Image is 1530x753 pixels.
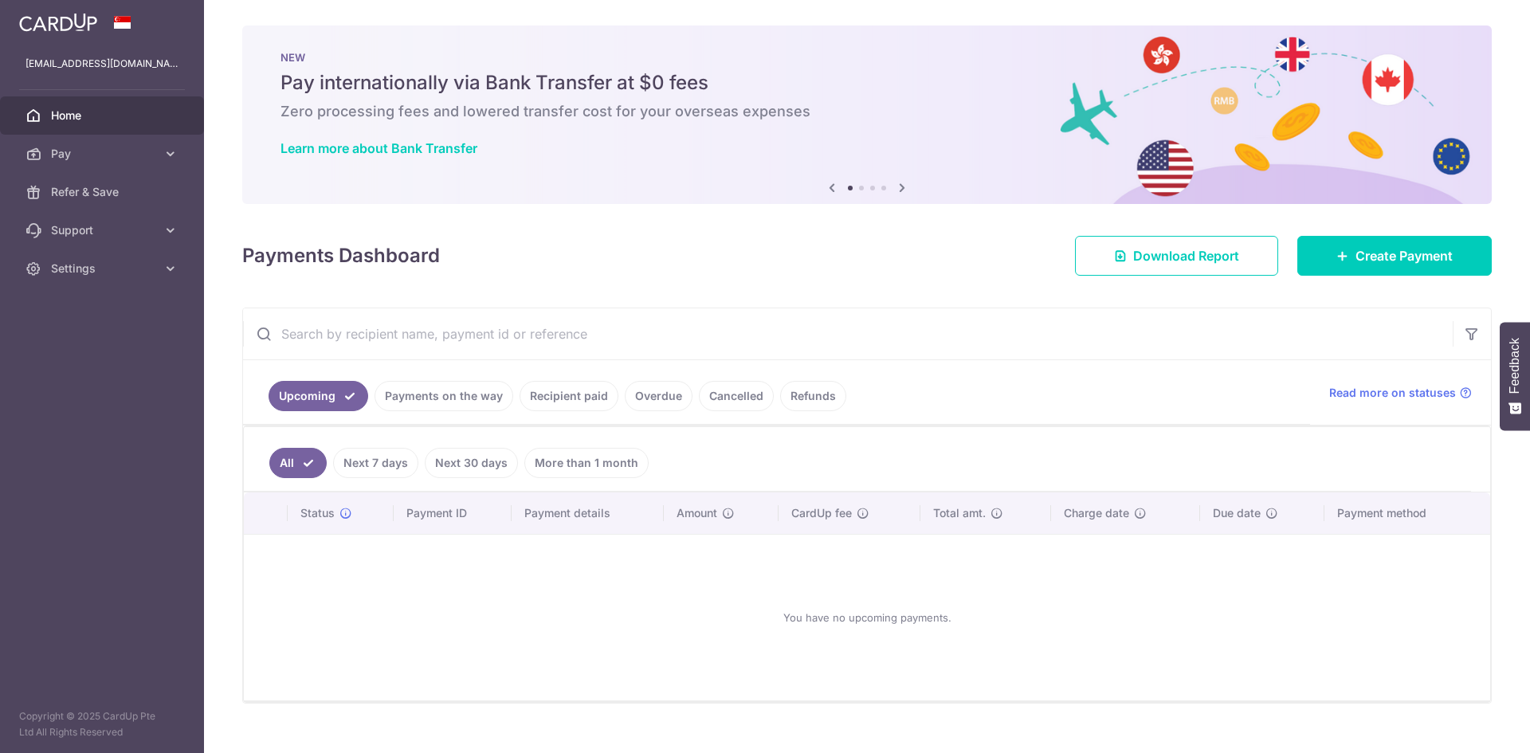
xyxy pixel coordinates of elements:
[51,146,156,162] span: Pay
[933,505,986,521] span: Total amt.
[1329,385,1456,401] span: Read more on statuses
[51,108,156,124] span: Home
[280,140,477,156] a: Learn more about Bank Transfer
[520,381,618,411] a: Recipient paid
[51,222,156,238] span: Support
[375,381,513,411] a: Payments on the way
[1297,236,1492,276] a: Create Payment
[300,505,335,521] span: Status
[19,13,97,32] img: CardUp
[1213,505,1261,521] span: Due date
[280,70,1453,96] h5: Pay internationally via Bank Transfer at $0 fees
[425,448,518,478] a: Next 30 days
[394,492,512,534] th: Payment ID
[25,56,178,72] p: [EMAIL_ADDRESS][DOMAIN_NAME]
[1064,505,1129,521] span: Charge date
[780,381,846,411] a: Refunds
[243,308,1453,359] input: Search by recipient name, payment id or reference
[791,505,852,521] span: CardUp fee
[1500,322,1530,430] button: Feedback - Show survey
[269,448,327,478] a: All
[242,25,1492,204] img: Bank transfer banner
[51,184,156,200] span: Refer & Save
[1355,246,1453,265] span: Create Payment
[524,448,649,478] a: More than 1 month
[699,381,774,411] a: Cancelled
[333,448,418,478] a: Next 7 days
[280,51,1453,64] p: NEW
[280,102,1453,121] h6: Zero processing fees and lowered transfer cost for your overseas expenses
[677,505,717,521] span: Amount
[51,261,156,276] span: Settings
[1329,385,1472,401] a: Read more on statuses
[1075,236,1278,276] a: Download Report
[269,381,368,411] a: Upcoming
[263,547,1471,688] div: You have no upcoming payments.
[625,381,692,411] a: Overdue
[1133,246,1239,265] span: Download Report
[512,492,665,534] th: Payment details
[242,241,440,270] h4: Payments Dashboard
[1508,338,1522,394] span: Feedback
[1324,492,1490,534] th: Payment method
